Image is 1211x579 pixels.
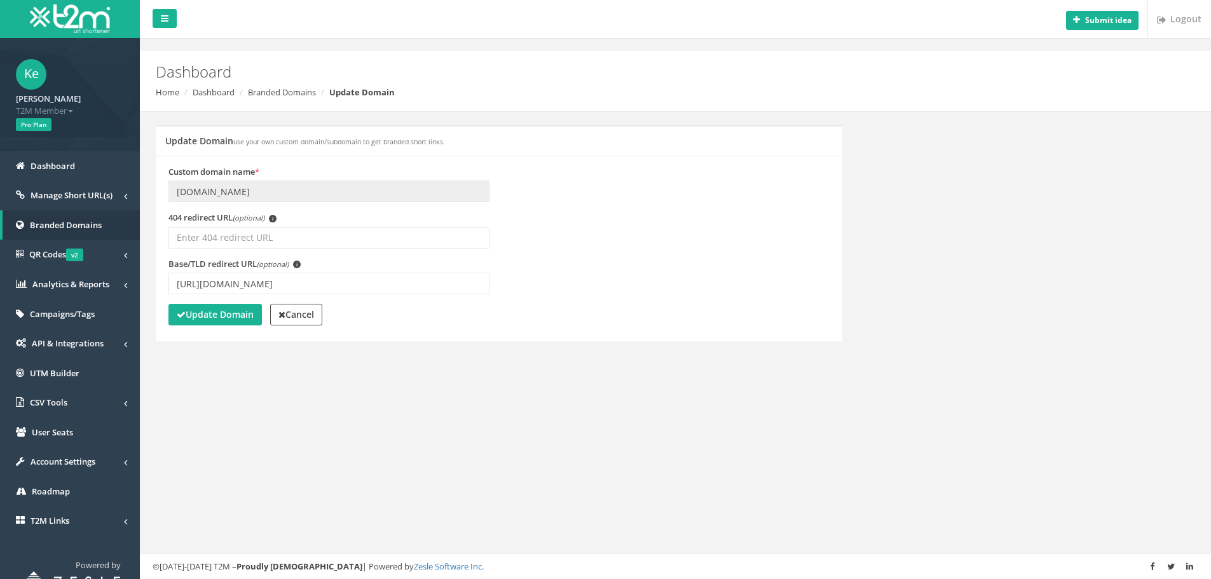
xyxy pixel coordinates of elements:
[293,261,301,268] span: i
[66,249,83,261] span: v2
[16,105,124,117] span: T2M Member
[153,561,1198,573] div: ©[DATE]-[DATE] T2M – | Powered by
[165,136,445,146] h5: Update Domain
[31,189,113,201] span: Manage Short URL(s)
[270,304,322,325] a: Cancel
[177,308,254,320] strong: Update Domain
[31,160,75,172] span: Dashboard
[233,137,445,146] small: use your own custom domain/subdomain to get branded short links.
[257,259,289,269] em: (optional)
[29,249,83,260] span: QR Codes
[16,118,51,131] span: Pro Plan
[32,337,104,349] span: API & Integrations
[156,64,1019,80] h2: Dashboard
[31,515,69,526] span: T2M Links
[236,561,362,572] strong: Proudly [DEMOGRAPHIC_DATA]
[193,86,235,98] a: Dashboard
[32,486,70,497] span: Roadmap
[414,561,484,572] a: Zesle Software Inc.
[30,219,102,231] span: Branded Domains
[168,258,301,270] label: Base/TLD redirect URL
[278,308,314,320] strong: Cancel
[1085,15,1132,25] b: Submit idea
[16,93,81,104] strong: [PERSON_NAME]
[31,456,95,467] span: Account Settings
[32,426,73,438] span: User Seats
[233,213,264,222] em: (optional)
[168,166,259,178] label: Custom domain name
[30,4,110,33] img: T2M
[168,181,489,202] input: Enter domain name
[30,367,79,379] span: UTM Builder
[168,212,277,224] label: 404 redirect URL
[16,59,46,90] span: Ke
[30,308,95,320] span: Campaigns/Tags
[32,278,109,290] span: Analytics & Reports
[248,86,316,98] a: Branded Domains
[156,86,179,98] a: Home
[30,397,67,408] span: CSV Tools
[16,90,124,116] a: [PERSON_NAME] T2M Member
[168,273,489,294] input: Enter TLD redirect URL
[168,227,489,249] input: Enter 404 redirect URL
[76,559,121,571] span: Powered by
[168,304,262,325] button: Update Domain
[269,215,277,222] span: i
[1066,11,1139,30] button: Submit idea
[329,86,395,98] strong: Update Domain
